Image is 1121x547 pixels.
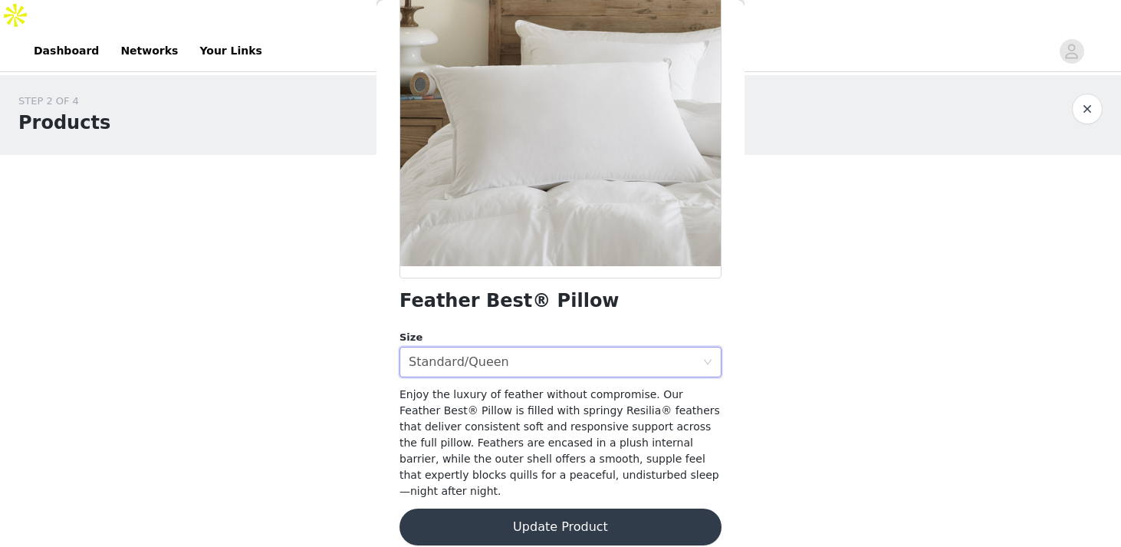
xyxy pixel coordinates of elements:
[25,34,108,68] a: Dashboard
[399,388,720,497] span: Enjoy the luxury of feather without compromise. Our Feather Best® Pillow is filled with springy R...
[111,34,187,68] a: Networks
[18,94,110,109] div: STEP 2 OF 4
[399,509,722,545] button: Update Product
[1064,39,1079,64] div: avatar
[18,109,110,137] h1: Products
[190,34,271,68] a: Your Links
[399,291,620,311] h1: Feather Best® Pillow
[409,348,509,377] div: Standard/Queen
[399,330,722,345] div: Size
